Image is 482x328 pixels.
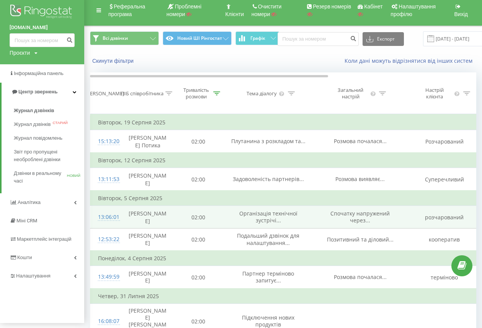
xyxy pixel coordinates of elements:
span: Кошти [17,255,32,260]
span: Аналiтика [18,199,41,205]
font: [PERSON_NAME] Потика [129,134,167,149]
font: [DOMAIN_NAME] [10,24,48,30]
font: Новий ШІ Рінгостат [177,35,222,41]
font: Партнер терміново запитує... [242,270,294,284]
span: Налаштування профілю [391,3,436,17]
font: Організація технічної зустрічі... [239,210,297,224]
input: Пошук за номером [10,33,75,47]
a: Коли дані можуть відрізнятися вiд інших систем [345,57,476,64]
span: Реферальна програма [108,3,145,17]
font: Розчарований [425,138,464,145]
font: 13:49:59 [98,273,119,280]
span: Графік [250,36,265,41]
font: 02:00 [191,176,205,183]
button: Експорт [363,32,404,46]
div: Загальний настрій [332,87,369,100]
span: Журнал повідомлень [14,134,62,142]
span: Кабінет [364,3,383,10]
font: [PERSON_NAME] [129,210,167,225]
button: Новий ШІ Рінгостат [163,31,232,45]
input: Пошук за номером [278,32,359,46]
span: Маркетплейс інтеграцій [17,236,72,242]
font: кооператив [429,236,460,243]
button: Всі дзвінки [90,31,159,45]
a: Журнал дзвінків [14,104,84,117]
img: Логотип Ringostat [10,3,75,22]
td: [PERSON_NAME] [121,266,175,289]
div: Настрій клієнта [417,87,452,100]
font: Розмова виявляє... [335,175,385,183]
font: 02:00 [191,236,205,243]
span: Проблемні номери [167,3,201,17]
font: Задоволеність партнерів... [233,175,304,183]
font: Проєкти [10,50,30,56]
font: Подальший дзвінок для налаштування... [237,232,299,246]
span: Клієнти [225,11,244,17]
button: Графік [235,31,279,45]
font: 02:00 [191,214,205,221]
font: Позитивний та діловий... [327,236,394,243]
font: Плутанина з розкладом та... [231,137,306,145]
font: Розмова почалася... [334,137,387,145]
font: Суперечливий [425,176,464,183]
font: терміново [431,274,458,281]
font: 02:00 [191,274,205,281]
div: ПІБ співробітника [121,90,163,97]
font: 13:11:53 [98,175,119,183]
div: [PERSON_NAME] [85,90,124,97]
span: Вихід [454,11,468,17]
span: Налаштування [16,273,51,279]
font: Міні CRM [16,218,37,224]
font: Журнал дзвінків [14,121,51,127]
span: Центр звернень [18,89,57,95]
span: Журнал дзвінків [14,107,54,114]
a: Звіт про пропущені необроблені дзвінки [14,145,84,166]
button: Скинути фільтри [90,57,137,64]
font: 16:08:07 [98,317,119,325]
font: Інформаційна панель [14,70,64,76]
font: Спочатку напружений через... [330,210,390,224]
div: Тема діалогу [247,90,277,97]
font: розчарований [425,214,464,221]
a: Центр звернень [2,83,84,101]
a: Журнал повідомлень [14,131,84,145]
font: НОВИЙ [67,173,80,178]
span: Дзвінки в реальному часі [14,170,67,185]
font: 13:06:01 [98,213,119,220]
font: 15:13:20 [98,137,119,145]
font: Резерв номерів [313,3,351,10]
font: [PERSON_NAME] [129,172,167,187]
a: Журнал дзвінківСТАРИЙ [14,117,84,131]
font: 02:00 [191,138,205,145]
font: Очистити номери [252,3,281,17]
font: 02:00 [191,318,205,325]
font: Розмова почалася... [334,273,387,281]
td: [PERSON_NAME] [121,228,175,251]
font: 12:53:22 [98,235,119,243]
div: Тривалість розмови [181,87,211,100]
a: [DOMAIN_NAME] [10,24,75,31]
span: Звіт про пропущені необроблені дзвінки [14,148,80,163]
span: Всі дзвінки [103,35,128,41]
font: СТАРИЙ [52,121,67,125]
a: Дзвінки в реальному часіНОВИЙ [14,166,84,188]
